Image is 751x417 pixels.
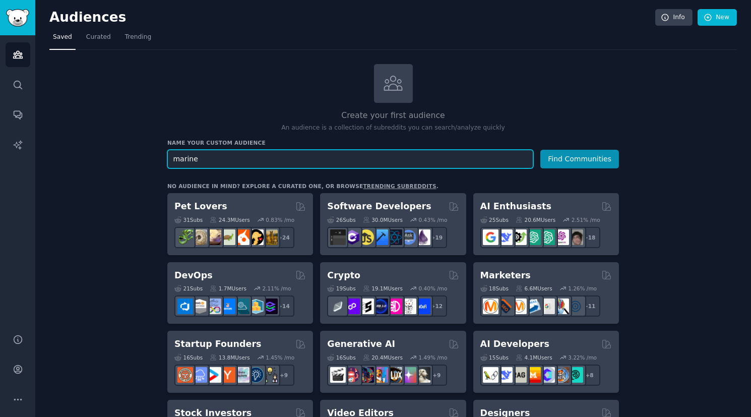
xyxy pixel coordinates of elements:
[248,367,264,383] img: Entrepreneurship
[415,367,430,383] img: DreamBooth
[174,285,203,292] div: 21 Sub s
[210,354,249,361] div: 13.8M Users
[83,29,114,50] a: Curated
[568,354,597,361] div: 3.22 % /mo
[53,33,72,42] span: Saved
[330,299,346,314] img: ethfinance
[220,367,235,383] img: ycombinator
[344,367,360,383] img: dalle2
[327,285,355,292] div: 19 Sub s
[415,299,430,314] img: defi_
[6,9,29,27] img: GummySearch logo
[419,216,448,223] div: 0.43 % /mo
[49,29,76,50] a: Saved
[426,365,447,386] div: + 9
[86,33,111,42] span: Curated
[262,229,278,245] img: dogbreed
[540,150,619,168] button: Find Communities
[579,227,600,248] div: + 18
[263,285,291,292] div: 2.11 % /mo
[480,338,549,350] h2: AI Developers
[480,285,509,292] div: 18 Sub s
[177,229,193,245] img: herpetology
[49,10,655,26] h2: Audiences
[480,200,551,213] h2: AI Enthusiasts
[167,109,619,122] h2: Create your first audience
[372,229,388,245] img: iOSProgramming
[344,229,360,245] img: csharp
[553,367,569,383] img: llmops
[516,285,552,292] div: 6.6M Users
[480,354,509,361] div: 15 Sub s
[248,229,264,245] img: PetAdvice
[525,367,541,383] img: MistralAI
[387,229,402,245] img: reactnative
[553,299,569,314] img: MarketingResearch
[177,367,193,383] img: EntrepreneurRideAlong
[273,365,294,386] div: + 9
[401,299,416,314] img: CryptoNews
[125,33,151,42] span: Trending
[330,229,346,245] img: software
[539,229,555,245] img: chatgpt_prompts_
[363,285,403,292] div: 19.1M Users
[568,299,583,314] img: OnlineMarketing
[525,229,541,245] img: chatgpt_promptDesign
[401,367,416,383] img: starryai
[579,365,600,386] div: + 8
[174,216,203,223] div: 31 Sub s
[344,299,360,314] img: 0xPolygon
[327,200,431,213] h2: Software Developers
[262,299,278,314] img: PlatformEngineers
[497,229,513,245] img: DeepSeek
[553,229,569,245] img: OpenAIDev
[579,295,600,317] div: + 11
[480,269,531,282] h2: Marketers
[327,269,360,282] h2: Crypto
[539,367,555,383] img: OpenSourceAI
[234,229,249,245] img: cockatiel
[273,227,294,248] div: + 24
[327,354,355,361] div: 16 Sub s
[497,367,513,383] img: DeepSeek
[262,367,278,383] img: growmybusiness
[358,367,374,383] img: deepdream
[497,299,513,314] img: bigseo
[248,299,264,314] img: aws_cdk
[167,150,533,168] input: Pick a short name, like "Digital Marketers" or "Movie-Goers"
[210,285,246,292] div: 1.7M Users
[572,216,600,223] div: 2.51 % /mo
[655,9,693,26] a: Info
[266,354,294,361] div: 1.45 % /mo
[401,229,416,245] img: AskComputerScience
[516,354,552,361] div: 4.1M Users
[415,229,430,245] img: elixir
[358,299,374,314] img: ethstaker
[568,285,597,292] div: 1.26 % /mo
[511,299,527,314] img: AskMarketing
[363,183,436,189] a: trending subreddits
[234,367,249,383] img: indiehackers
[426,295,447,317] div: + 12
[192,299,207,314] img: AWS_Certified_Experts
[568,367,583,383] img: AIDevelopersSociety
[330,367,346,383] img: aivideo
[174,200,227,213] h2: Pet Lovers
[387,367,402,383] img: FluxAI
[363,216,403,223] div: 30.0M Users
[387,299,402,314] img: defiblockchain
[483,299,498,314] img: content_marketing
[511,367,527,383] img: Rag
[206,299,221,314] img: Docker_DevOps
[327,216,355,223] div: 26 Sub s
[539,299,555,314] img: googleads
[327,338,395,350] h2: Generative AI
[234,299,249,314] img: platformengineering
[167,183,439,190] div: No audience in mind? Explore a curated one, or browse .
[174,354,203,361] div: 16 Sub s
[177,299,193,314] img: azuredevops
[419,285,448,292] div: 0.40 % /mo
[220,299,235,314] img: DevOpsLinks
[121,29,155,50] a: Trending
[266,216,294,223] div: 0.83 % /mo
